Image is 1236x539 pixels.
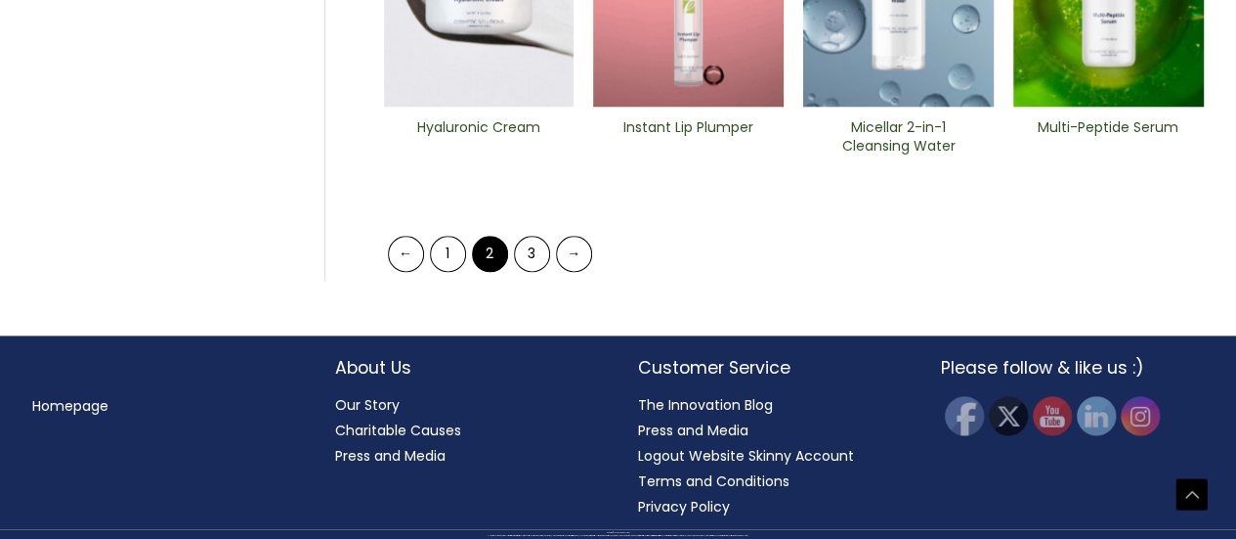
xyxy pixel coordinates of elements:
nav: Customer Service [638,392,902,519]
a: Page 1 [430,236,466,272]
a: Press and Media [638,421,748,440]
nav: Menu [32,393,296,419]
a: → [556,236,592,272]
a: Press and Media [335,446,446,466]
nav: About Us [335,392,599,469]
h2: Instant Lip Plumper [610,118,767,156]
a: Homepage [32,396,108,416]
img: Twitter [989,396,1028,435]
a: Page 3 [514,236,550,272]
h2: Hyaluronic Cream [400,118,557,156]
nav: Product Pagination [384,235,1204,281]
div: Copyright © 2025 [34,532,1202,534]
h2: About Us [335,355,599,381]
h2: Micellar 2-in-1 Cleansing Water [820,118,977,156]
div: All material on this Website, including design, text, images, logos and sounds, are owned by Cosm... [34,535,1202,537]
a: Instant Lip Plumper [610,118,767,162]
span: Cosmetic Solutions [618,532,630,533]
span: Page 2 [472,236,508,272]
a: Multi-Peptide Serum [1030,118,1187,162]
a: ← [388,236,424,272]
img: Facebook [945,396,984,435]
a: Hyaluronic Cream [400,118,557,162]
a: Terms and Conditions [638,472,789,491]
a: The Innovation Blog [638,395,773,415]
h2: Multi-Peptide Serum [1030,118,1187,156]
h2: Please follow & like us :) [941,355,1205,381]
a: Micellar 2-in-1 Cleansing Water [820,118,977,162]
a: Logout Website Skinny Account [638,446,854,466]
a: Our Story [335,395,400,415]
h2: Customer Service [638,355,902,381]
a: Charitable Causes [335,421,461,440]
a: Privacy Policy [638,497,730,517]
